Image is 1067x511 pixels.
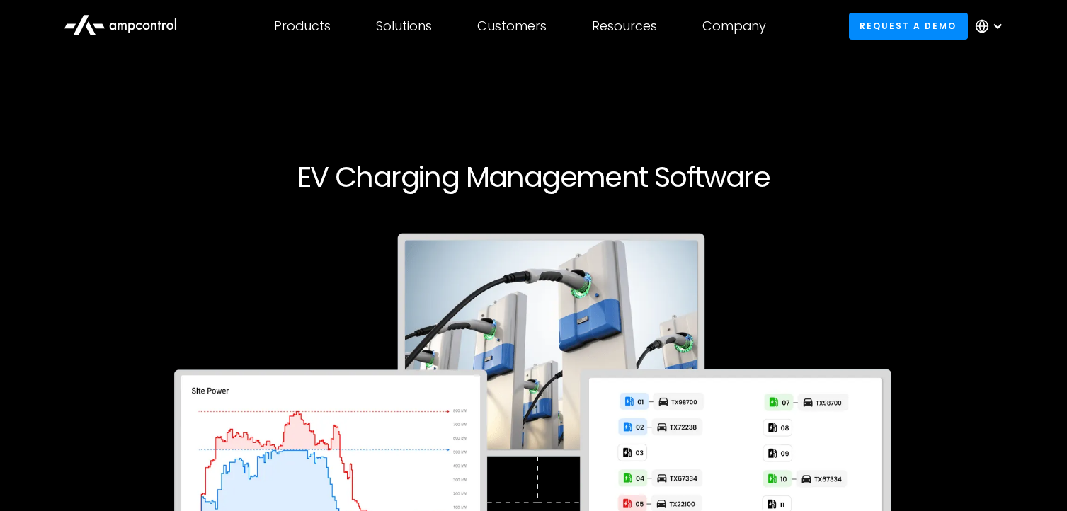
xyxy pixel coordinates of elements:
div: Customers [477,18,547,34]
div: Company [702,18,766,34]
h1: EV Charging Management Software [160,160,908,194]
div: Resources [592,18,657,34]
a: Request a demo [849,13,968,39]
div: Solutions [376,18,432,34]
div: Products [274,18,331,34]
